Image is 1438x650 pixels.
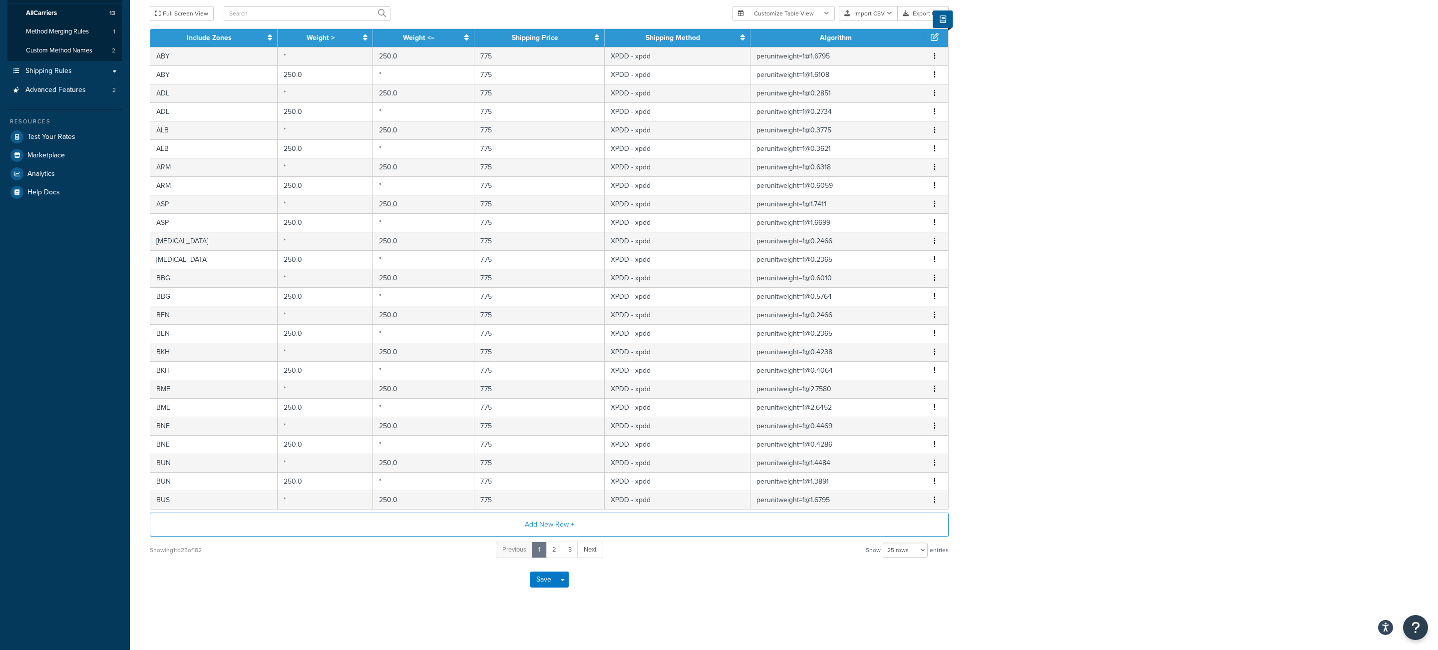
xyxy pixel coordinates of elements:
[750,380,921,398] td: perunitweight=1@2.7580
[750,361,921,380] td: perunitweight=1@0.4064
[7,81,122,99] a: Advanced Features2
[150,454,278,472] td: BUN
[474,121,605,139] td: 7.75
[150,102,278,121] td: ADL
[474,491,605,509] td: 7.75
[605,269,750,287] td: XPDD - xpdd
[750,195,921,213] td: perunitweight=1@1.7411
[7,128,122,146] a: Test Your Rates
[373,84,475,102] td: 250.0
[605,454,750,472] td: XPDD - xpdd
[750,398,921,417] td: perunitweight=1@2.6452
[373,121,475,139] td: 250.0
[373,158,475,176] td: 250.0
[150,343,278,361] td: BKH
[496,542,533,558] a: Previous
[150,232,278,250] td: [MEDICAL_DATA]
[1403,615,1428,640] button: Open Resource Center
[474,84,605,102] td: 7.75
[26,46,92,55] span: Custom Method Names
[7,4,122,22] a: AllCarriers13
[474,454,605,472] td: 7.75
[474,324,605,343] td: 7.75
[26,9,57,17] span: All Carriers
[7,146,122,164] a: Marketplace
[27,133,75,141] span: Test Your Rates
[750,47,921,65] td: perunitweight=1@1.6795
[750,306,921,324] td: perunitweight=1@0.2466
[750,454,921,472] td: perunitweight=1@1.4484
[373,454,475,472] td: 250.0
[150,398,278,417] td: BME
[605,139,750,158] td: XPDD - xpdd
[605,47,750,65] td: XPDD - xpdd
[150,417,278,435] td: BNE
[150,435,278,454] td: BNE
[605,324,750,343] td: XPDD - xpdd
[373,491,475,509] td: 250.0
[605,343,750,361] td: XPDD - xpdd
[150,213,278,232] td: ASP
[750,435,921,454] td: perunitweight=1@0.4286
[278,213,372,232] td: 250.0
[150,380,278,398] td: BME
[750,417,921,435] td: perunitweight=1@0.4469
[750,139,921,158] td: perunitweight=1@0.3621
[750,250,921,269] td: perunitweight=1@0.2365
[7,165,122,183] li: Analytics
[150,269,278,287] td: BBG
[605,287,750,306] td: XPDD - xpdd
[732,6,835,21] button: Customize Table View
[933,10,953,28] button: Show Help Docs
[474,102,605,121] td: 7.75
[605,472,750,491] td: XPDD - xpdd
[26,27,89,36] span: Method Merging Rules
[750,102,921,121] td: perunitweight=1@0.2734
[605,195,750,213] td: XPDD - xpdd
[150,121,278,139] td: ALB
[150,250,278,269] td: [MEDICAL_DATA]
[278,250,372,269] td: 250.0
[25,67,72,75] span: Shipping Rules
[474,361,605,380] td: 7.75
[403,32,434,43] a: Weight <=
[750,121,921,139] td: perunitweight=1@0.3775
[113,27,115,36] span: 1
[512,32,558,43] a: Shipping Price
[27,170,55,178] span: Analytics
[278,287,372,306] td: 250.0
[605,491,750,509] td: XPDD - xpdd
[546,542,563,558] a: 2
[930,543,949,557] span: entries
[278,176,372,195] td: 250.0
[373,306,475,324] td: 250.0
[474,287,605,306] td: 7.75
[750,343,921,361] td: perunitweight=1@0.4238
[373,232,475,250] td: 250.0
[474,435,605,454] td: 7.75
[278,472,372,491] td: 250.0
[278,102,372,121] td: 250.0
[866,543,881,557] span: Show
[7,22,122,41] a: Method Merging Rules1
[150,306,278,324] td: BEN
[109,9,115,17] span: 13
[646,32,700,43] a: Shipping Method
[150,513,949,537] button: Add New Row +
[605,398,750,417] td: XPDD - xpdd
[474,380,605,398] td: 7.75
[750,84,921,102] td: perunitweight=1@0.2851
[750,158,921,176] td: perunitweight=1@0.6318
[7,62,122,80] a: Shipping Rules
[373,417,475,435] td: 250.0
[474,398,605,417] td: 7.75
[474,250,605,269] td: 7.75
[750,287,921,306] td: perunitweight=1@0.5764
[605,65,750,84] td: XPDD - xpdd
[278,398,372,417] td: 250.0
[150,158,278,176] td: ARM
[584,545,597,554] span: Next
[150,47,278,65] td: ABY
